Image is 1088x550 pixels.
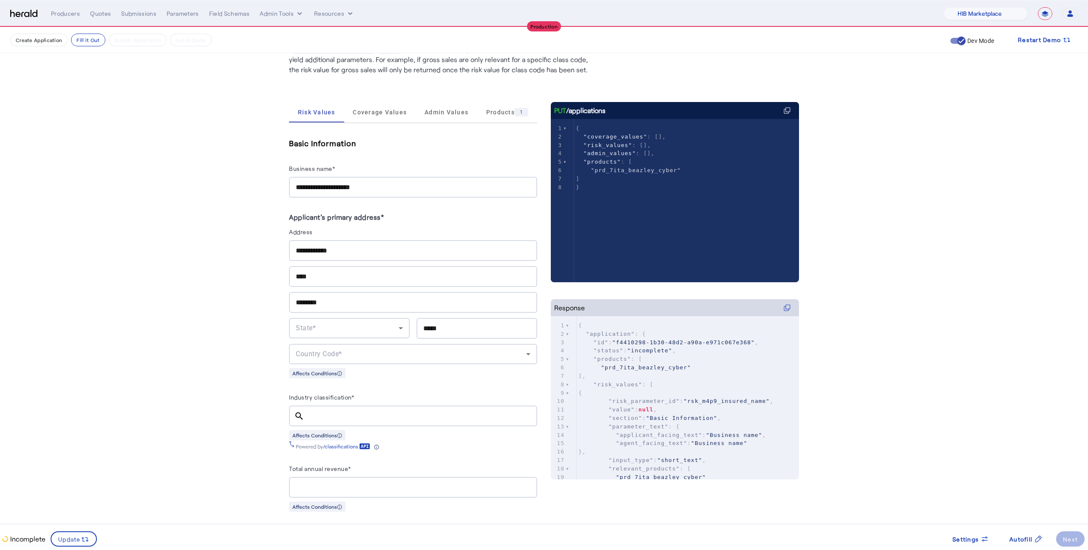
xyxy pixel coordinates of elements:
button: Get A Quote [170,34,212,46]
button: Autofill [1003,531,1049,547]
span: "Basic Information" [646,415,717,421]
div: 19 [551,473,566,482]
div: Production [527,21,561,31]
span: Admin Values [425,109,468,115]
div: 16 [551,448,566,456]
div: 2 [551,133,563,141]
span: ], [578,373,586,379]
div: 10 [551,397,566,405]
span: : { [578,331,646,337]
div: 1 [551,124,563,133]
span: "value" [609,406,635,413]
div: 14 [551,431,566,439]
span: : , [578,339,759,346]
div: Quotes [90,9,111,18]
span: : , [578,398,773,404]
span: "prd_7ita_beazley_cyber" [601,364,691,371]
span: "prd_7ita_beazley_cyber" [591,167,681,173]
span: Products [486,108,528,116]
div: Affects Conditions [289,368,346,378]
div: 6 [551,166,563,175]
a: /classifications [323,443,370,450]
div: 8 [551,183,563,192]
div: 9 [551,389,566,397]
button: Create Application [10,34,68,46]
span: : [], [576,142,651,148]
span: "agent_facing_text" [616,440,687,446]
span: "f4410298-1b30-48d2-a90a-e971c067e368" [612,339,754,346]
div: Response [554,303,585,313]
label: Dev Mode [966,37,994,45]
span: : , [578,457,706,463]
div: 18 [551,465,566,473]
span: "coverage_values" [584,133,647,140]
span: Restart Demo [1018,35,1061,45]
div: Affects Conditions [289,430,346,440]
div: 11 [551,405,566,414]
div: Field Schemas [209,9,250,18]
div: 15 [551,439,566,448]
span: : [], [576,150,654,156]
div: /applications [554,105,606,116]
span: : [ [578,465,691,472]
span: "admin_values" [584,150,636,156]
span: Update [58,535,81,544]
span: "short_text" [657,457,702,463]
span: "risk_parameter_id" [609,398,680,404]
button: Resources dropdown menu [314,9,354,18]
button: Submit Application [109,34,167,46]
span: "rsk_m4p9_insured_name" [683,398,770,404]
span: "status" [593,347,623,354]
div: 7 [551,175,563,183]
span: "Business name" [706,432,762,438]
span: Coverage Values [353,109,407,115]
div: 5 [551,158,563,166]
span: : , [578,415,721,421]
span: "application" [586,331,635,337]
span: "products" [593,356,631,362]
button: Update [51,531,97,547]
span: "applicant_facing_text" [616,432,702,438]
span: : [578,440,747,446]
span: Risk Values [298,109,335,115]
label: Total annual revenue* [289,465,351,472]
span: Settings [952,535,979,544]
div: 3 [551,338,566,347]
herald-code-block: Response [551,299,799,462]
span: PUT [554,105,566,116]
div: 3 [551,141,563,150]
div: Powered by [296,443,379,450]
span: ] [576,176,580,182]
span: }, [578,448,586,455]
button: internal dropdown menu [260,9,304,18]
span: State* [296,324,316,332]
span: "id" [593,339,608,346]
span: { [578,322,582,329]
span: null [638,406,653,413]
img: Herald Logo [10,10,37,18]
button: Restart Demo [1011,32,1078,48]
span: : [ [578,381,654,388]
span: { [576,125,580,131]
div: 7 [551,372,566,380]
span: "input_type" [609,457,654,463]
span: "risk_values" [593,381,642,388]
div: Parameters [167,9,199,18]
div: 1 [551,321,566,330]
mat-icon: search [289,411,309,421]
label: Applicant's primary address* [289,213,384,221]
div: 17 [551,456,566,465]
div: Affects Conditions [289,502,346,512]
div: Submissions [121,9,156,18]
h5: Basic Information [289,137,537,150]
div: 12 [551,414,566,422]
span: : { [578,423,680,430]
p: Incomplete [8,534,45,544]
button: Settings [946,531,996,547]
span: : [], [576,133,666,140]
span: Autofill [1009,535,1032,544]
div: Producers [51,9,80,18]
span: "incomplete" [627,347,672,354]
label: Business name* [289,165,335,172]
span: : , [578,406,657,413]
